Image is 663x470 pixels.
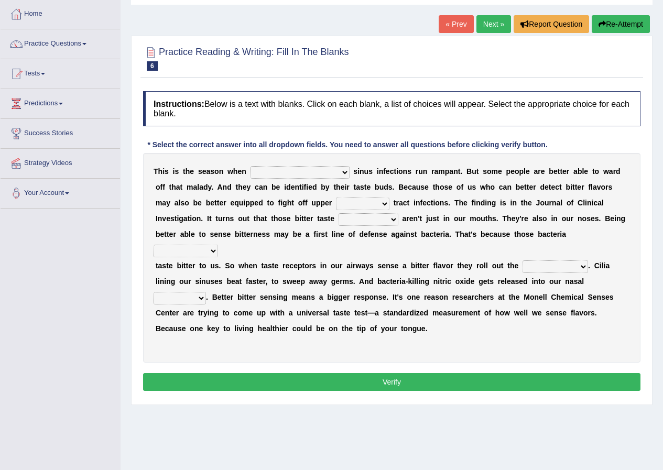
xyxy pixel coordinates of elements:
[203,183,208,191] b: d
[325,183,330,191] b: y
[566,183,571,191] b: b
[263,183,268,191] b: n
[227,167,233,176] b: w
[500,199,502,207] b: i
[570,183,572,191] b: i
[341,183,345,191] b: e
[218,214,223,223] b: u
[169,183,172,191] b: t
[492,199,496,207] b: g
[498,167,502,176] b: e
[250,199,255,207] b: p
[236,183,238,191] b: t
[533,183,536,191] b: r
[278,199,281,207] b: f
[1,149,120,175] a: Strategy Videos
[384,183,388,191] b: d
[613,167,616,176] b: r
[245,199,250,207] b: p
[524,167,526,176] b: l
[162,214,166,223] b: v
[591,199,593,207] b: i
[143,91,640,126] h4: Below is a text with blanks. Click on each blank, a list of choices will appear. Select the appro...
[154,100,204,108] b: Instructions:
[160,183,162,191] b: f
[344,183,346,191] b: i
[592,167,595,176] b: t
[271,183,276,191] b: b
[316,199,321,207] b: p
[175,199,179,207] b: a
[399,199,403,207] b: a
[516,183,520,191] b: b
[197,183,199,191] b: l
[247,183,251,191] b: y
[466,167,472,176] b: B
[418,167,423,176] b: u
[398,167,403,176] b: o
[269,199,274,207] b: o
[255,183,259,191] b: c
[597,183,601,191] b: v
[143,139,552,150] div: * Select the correct answer into all dropdown fields. You need to answer all questions before cli...
[175,214,177,223] b: t
[427,199,431,207] b: c
[581,183,584,191] b: r
[575,183,578,191] b: t
[219,199,223,207] b: e
[572,183,575,191] b: t
[571,199,574,207] b: f
[346,183,349,191] b: r
[524,183,527,191] b: t
[403,199,407,207] b: c
[583,199,585,207] b: l
[460,167,462,176] b: .
[485,199,487,207] b: i
[403,167,408,176] b: n
[179,214,183,223] b: g
[190,167,194,176] b: e
[368,167,373,176] b: s
[431,199,433,207] b: t
[487,167,492,176] b: o
[197,214,201,223] b: n
[609,167,613,176] b: a
[186,167,190,176] b: h
[608,183,613,191] b: s
[198,199,202,207] b: e
[461,183,463,191] b: f
[291,183,295,191] b: e
[175,167,179,176] b: s
[170,214,175,223] b: s
[459,199,463,207] b: h
[325,199,329,207] b: e
[206,199,211,207] b: b
[173,167,175,176] b: i
[578,167,582,176] b: b
[295,183,299,191] b: n
[558,167,560,176] b: t
[360,167,364,176] b: n
[311,199,316,207] b: u
[506,167,511,176] b: p
[162,167,165,176] b: i
[286,183,291,191] b: d
[510,167,515,176] b: e
[282,199,287,207] b: g
[512,199,517,207] b: n
[367,183,371,191] b: e
[528,199,532,207] b: e
[1,29,120,56] a: Practice Questions
[510,199,513,207] b: i
[439,15,473,33] a: « Prev
[329,199,332,207] b: r
[287,199,292,207] b: h
[560,199,562,207] b: l
[321,183,325,191] b: b
[193,183,198,191] b: a
[423,167,428,176] b: n
[474,199,476,207] b: i
[306,183,308,191] b: i
[254,199,258,207] b: e
[593,199,597,207] b: c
